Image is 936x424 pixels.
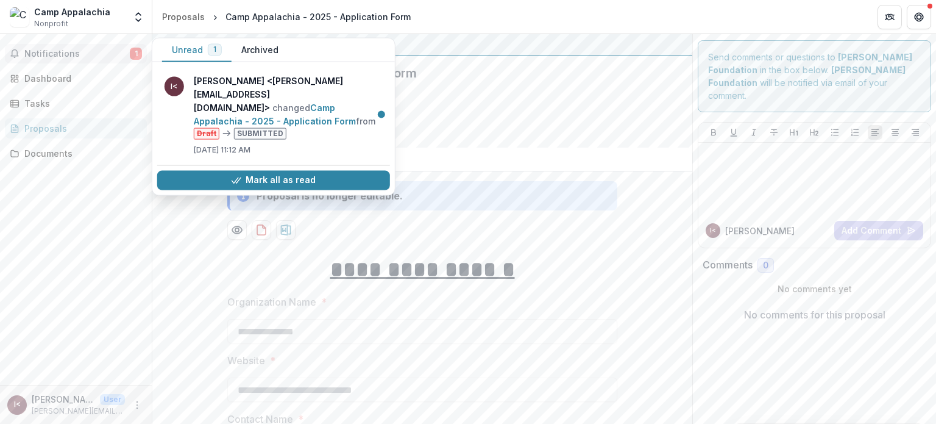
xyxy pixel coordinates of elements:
[157,8,210,26] a: Proposals
[24,97,137,110] div: Tasks
[213,45,216,54] span: 1
[5,44,147,63] button: Notifications1
[787,125,801,140] button: Heading 1
[888,125,902,140] button: Align Center
[130,5,147,29] button: Open entity switcher
[744,307,885,322] p: No comments for this proposal
[194,102,356,126] a: Camp Appalachia - 2025 - Application Form
[24,122,137,135] div: Proposals
[24,147,137,160] div: Documents
[130,398,144,412] button: More
[698,40,931,112] div: Send comments or questions to in the box below. will be notified via email of your comment.
[32,393,95,406] p: [PERSON_NAME] <[PERSON_NAME][EMAIL_ADDRESS][DOMAIN_NAME]>
[746,125,761,140] button: Italicize
[877,5,902,29] button: Partners
[5,68,147,88] a: Dashboard
[834,221,923,240] button: Add Comment
[763,261,768,271] span: 0
[232,38,288,62] button: Archived
[34,5,110,18] div: Camp Appalachia
[24,72,137,85] div: Dashboard
[14,401,21,409] div: Isaac Mace <i.mace@campappalachia.org>
[828,125,842,140] button: Bullet List
[194,74,383,140] p: changed from
[100,394,125,405] p: User
[5,118,147,138] a: Proposals
[703,282,926,295] p: No comments yet
[157,170,390,190] button: Mark all as read
[157,8,416,26] nav: breadcrumb
[252,220,271,240] button: download-proposal
[10,7,29,27] img: Camp Appalachia
[725,225,795,237] p: [PERSON_NAME]
[710,228,716,234] div: Isaac Mace <i.mace@campappalachia.org>
[162,66,663,81] h2: Camp Appalachia - 2025 - Application Form
[227,220,247,240] button: Preview 465330d3-962e-428f-a050-26e2f9f6e99f-0.pdf
[24,49,130,59] span: Notifications
[703,259,753,271] h2: Comments
[5,93,147,113] a: Tasks
[225,10,411,23] div: Camp Appalachia - 2025 - Application Form
[162,10,205,23] div: Proposals
[257,189,403,203] div: Proposal is no longer editable.
[908,125,923,140] button: Align Right
[34,18,68,29] span: Nonprofit
[32,406,125,417] p: [PERSON_NAME][EMAIL_ADDRESS][DOMAIN_NAME]
[726,125,741,140] button: Underline
[706,125,721,140] button: Bold
[162,38,232,62] button: Unread
[767,125,781,140] button: Strike
[807,125,821,140] button: Heading 2
[227,295,316,309] p: Organization Name
[868,125,882,140] button: Align Left
[5,143,147,163] a: Documents
[907,5,931,29] button: Get Help
[162,35,682,50] div: [PERSON_NAME] Foundation
[227,353,265,368] p: Website
[848,125,862,140] button: Ordered List
[276,220,296,240] button: download-proposal
[130,48,142,60] span: 1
